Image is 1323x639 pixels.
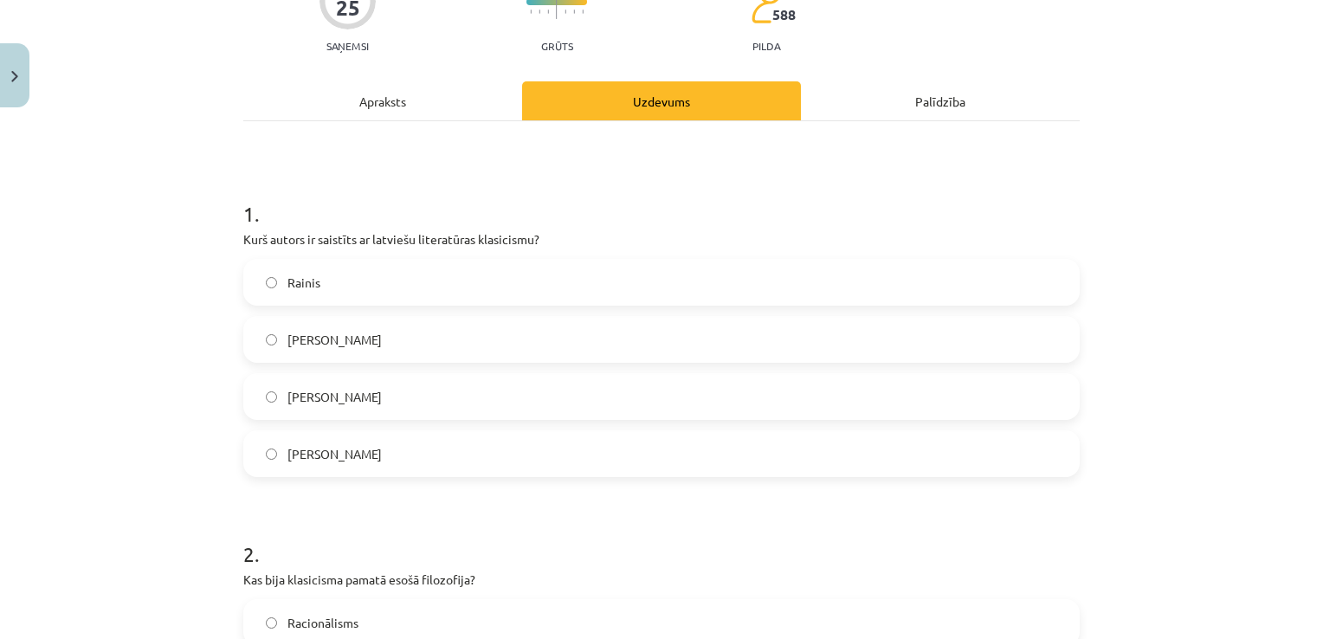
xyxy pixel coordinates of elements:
img: icon-short-line-57e1e144782c952c97e751825c79c345078a6d821885a25fce030b3d8c18986b.svg [530,10,532,14]
span: [PERSON_NAME] [287,331,382,349]
input: [PERSON_NAME] [266,334,277,345]
p: Kurš autors ir saistīts ar latviešu literatūras klasicismu? [243,230,1080,248]
h1: 1 . [243,171,1080,225]
p: Grūts [541,40,573,52]
img: icon-short-line-57e1e144782c952c97e751825c79c345078a6d821885a25fce030b3d8c18986b.svg [539,10,540,14]
div: Apraksts [243,81,522,120]
img: icon-close-lesson-0947bae3869378f0d4975bcd49f059093ad1ed9edebbc8119c70593378902aed.svg [11,71,18,82]
input: Rainis [266,277,277,288]
p: pilda [752,40,780,52]
span: Racionālisms [287,614,358,632]
input: Racionālisms [266,617,277,629]
p: Kas bija klasicisma pamatā esošā filozofija? [243,571,1080,589]
div: Palīdzība [801,81,1080,120]
h1: 2 . [243,512,1080,565]
span: [PERSON_NAME] [287,445,382,463]
img: icon-short-line-57e1e144782c952c97e751825c79c345078a6d821885a25fce030b3d8c18986b.svg [565,10,566,14]
input: [PERSON_NAME] [266,449,277,460]
p: Saņemsi [319,40,376,52]
span: 588 [772,7,796,23]
span: [PERSON_NAME] [287,388,382,406]
input: [PERSON_NAME] [266,391,277,403]
img: icon-short-line-57e1e144782c952c97e751825c79c345078a6d821885a25fce030b3d8c18986b.svg [582,10,584,14]
img: icon-short-line-57e1e144782c952c97e751825c79c345078a6d821885a25fce030b3d8c18986b.svg [573,10,575,14]
span: Rainis [287,274,320,292]
img: icon-short-line-57e1e144782c952c97e751825c79c345078a6d821885a25fce030b3d8c18986b.svg [547,10,549,14]
div: Uzdevums [522,81,801,120]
